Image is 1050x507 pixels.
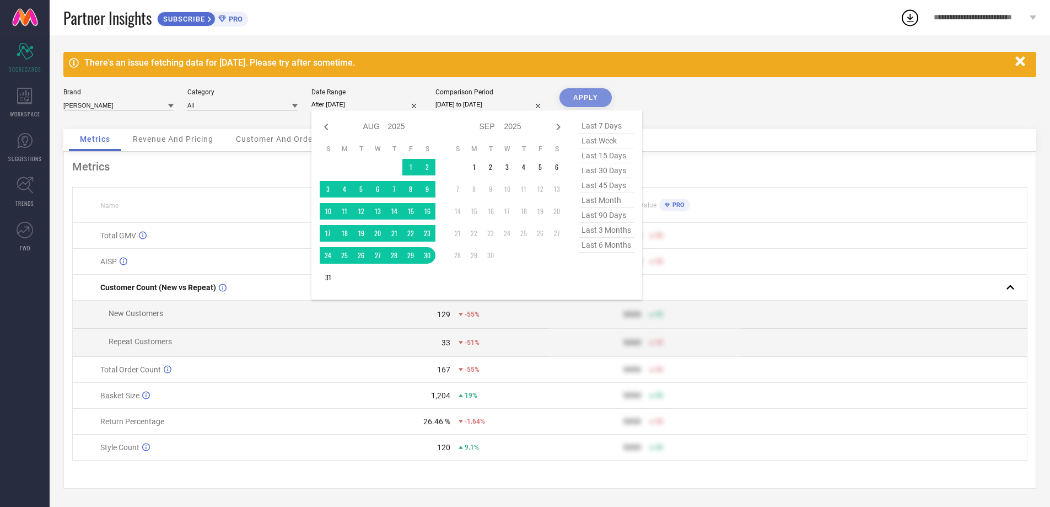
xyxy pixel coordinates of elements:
td: Tue Aug 12 2025 [353,203,369,220]
div: Date Range [311,88,422,96]
td: Mon Aug 04 2025 [336,181,353,198]
div: 167 [437,365,450,374]
span: Revenue And Pricing [133,135,213,143]
span: Repeat Customers [109,337,172,346]
td: Mon Sep 15 2025 [466,203,482,220]
td: Sun Aug 17 2025 [320,225,336,242]
input: Select date range [311,99,422,110]
td: Sun Aug 24 2025 [320,247,336,264]
span: Basket Size [100,391,139,400]
td: Tue Sep 16 2025 [482,203,499,220]
th: Wednesday [369,145,386,153]
td: Fri Aug 29 2025 [402,247,419,264]
th: Thursday [515,145,532,153]
td: Sat Sep 20 2025 [548,203,565,220]
div: Open download list [900,8,920,28]
span: WORKSPACE [10,110,40,118]
td: Sat Sep 27 2025 [548,225,565,242]
span: New Customers [109,309,163,318]
span: Customer And Orders [236,135,320,143]
td: Mon Aug 25 2025 [336,247,353,264]
th: Monday [336,145,353,153]
td: Wed Aug 27 2025 [369,247,386,264]
td: Tue Sep 02 2025 [482,159,499,175]
td: Fri Aug 08 2025 [402,181,419,198]
span: last 7 days [579,119,634,134]
td: Fri Aug 01 2025 [402,159,419,175]
span: last 45 days [579,178,634,193]
span: last 15 days [579,148,634,163]
td: Mon Aug 18 2025 [336,225,353,242]
td: Thu Sep 25 2025 [515,225,532,242]
span: Style Count [100,443,139,452]
td: Wed Sep 17 2025 [499,203,515,220]
span: FWD [20,244,30,252]
span: Total GMV [100,231,136,240]
span: SCORECARDS [9,65,41,73]
div: Category [187,88,298,96]
div: 120 [437,443,450,452]
td: Sat Aug 09 2025 [419,181,435,198]
div: Brand [63,88,174,96]
span: last 30 days [579,163,634,178]
td: Fri Aug 15 2025 [402,203,419,220]
td: Wed Sep 24 2025 [499,225,515,242]
div: 9999 [623,310,641,319]
span: Return Percentage [100,417,164,426]
td: Fri Sep 26 2025 [532,225,548,242]
td: Sun Sep 14 2025 [449,203,466,220]
a: SUBSCRIBEPRO [157,9,248,26]
td: Fri Aug 22 2025 [402,225,419,242]
td: Tue Aug 19 2025 [353,225,369,242]
span: 50 [655,232,663,239]
td: Sat Aug 23 2025 [419,225,435,242]
div: 9999 [623,365,641,374]
td: Sun Aug 10 2025 [320,203,336,220]
td: Wed Sep 03 2025 [499,159,515,175]
span: 50 [655,258,663,265]
div: 9999 [623,443,641,452]
div: 129 [437,310,450,319]
td: Mon Sep 22 2025 [466,225,482,242]
span: 50 [655,392,663,399]
div: Next month [552,120,565,134]
th: Saturday [419,145,435,153]
th: Tuesday [482,145,499,153]
td: Thu Sep 11 2025 [515,181,532,198]
input: Select comparison period [435,99,546,110]
td: Wed Aug 13 2025 [369,203,386,220]
span: 50 [655,366,663,373]
span: SUBSCRIBE [158,15,208,23]
span: Customer Count (New vs Repeat) [100,283,216,292]
span: -55% [465,366,480,373]
td: Mon Sep 29 2025 [466,247,482,264]
td: Sun Aug 31 2025 [320,269,336,286]
span: 19% [465,392,477,399]
td: Thu Aug 14 2025 [386,203,402,220]
td: Sun Aug 03 2025 [320,181,336,198]
span: last week [579,134,634,148]
span: AISP [100,257,117,266]
td: Tue Sep 30 2025 [482,247,499,264]
td: Sat Aug 02 2025 [419,159,435,175]
td: Sat Aug 30 2025 [419,247,435,264]
th: Thursday [386,145,402,153]
span: 50 [655,418,663,425]
td: Tue Sep 23 2025 [482,225,499,242]
td: Sun Sep 21 2025 [449,225,466,242]
td: Sat Sep 13 2025 [548,181,565,198]
td: Mon Sep 01 2025 [466,159,482,175]
th: Friday [532,145,548,153]
td: Thu Sep 04 2025 [515,159,532,175]
td: Fri Sep 19 2025 [532,203,548,220]
td: Thu Aug 07 2025 [386,181,402,198]
span: Metrics [80,135,110,143]
td: Wed Sep 10 2025 [499,181,515,198]
td: Wed Aug 20 2025 [369,225,386,242]
span: 50 [655,311,663,318]
td: Fri Sep 05 2025 [532,159,548,175]
span: Partner Insights [63,7,152,29]
td: Thu Aug 28 2025 [386,247,402,264]
td: Tue Aug 05 2025 [353,181,369,198]
th: Monday [466,145,482,153]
